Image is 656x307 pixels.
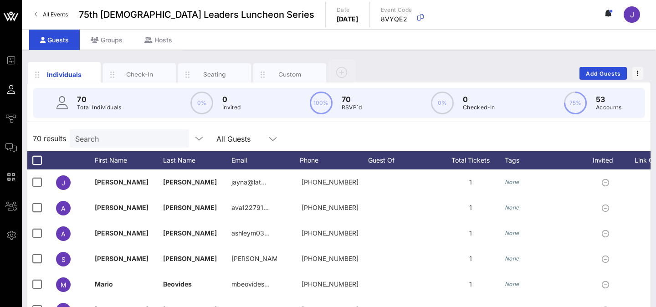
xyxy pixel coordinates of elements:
p: [PERSON_NAME]… [231,246,277,271]
span: A [61,230,66,238]
p: 70 [77,94,122,105]
span: +15129684884 [302,255,359,262]
div: Total Tickets [436,151,505,169]
span: J [61,179,65,187]
p: ashleym03… [231,220,270,246]
div: Custom [270,70,310,79]
span: Add Guests [585,70,621,77]
span: [PERSON_NAME] [163,229,217,237]
div: Phone [300,151,368,169]
p: RSVP`d [342,103,362,112]
span: 70 results [33,133,66,144]
div: 1 [436,246,505,271]
span: A [61,205,66,212]
p: 0 [222,94,241,105]
span: [PERSON_NAME] [95,229,149,237]
p: mbeovides… [231,271,270,297]
p: 70 [342,94,362,105]
i: None [505,281,519,287]
div: Seating [195,70,235,79]
div: Hosts [133,30,183,50]
i: None [505,204,519,211]
p: 53 [596,94,621,105]
div: Invited [582,151,632,169]
div: 1 [436,169,505,195]
span: +13104367738 [302,178,359,186]
span: +17863519976 [302,280,359,288]
p: 8VYQE2 [381,15,412,24]
a: All Events [29,7,73,22]
i: None [505,230,519,236]
span: M [61,281,67,289]
p: jayna@lat… [231,169,266,195]
p: [DATE] [337,15,359,24]
span: J [630,10,634,19]
div: Guests [29,30,80,50]
span: Beovides [163,280,192,288]
span: [PERSON_NAME] [95,255,149,262]
p: ava122791… [231,195,269,220]
span: [PERSON_NAME] [95,204,149,211]
div: Guest Of [368,151,436,169]
div: J [624,6,640,23]
p: 0 [463,94,495,105]
span: S [61,256,66,263]
span: 75th [DEMOGRAPHIC_DATA] Leaders Luncheon Series [79,8,314,21]
span: +15127792652 [302,204,359,211]
i: None [505,255,519,262]
div: First Name [95,151,163,169]
div: Email [231,151,300,169]
div: All Guests [216,135,251,143]
div: 1 [436,271,505,297]
p: Checked-In [463,103,495,112]
span: [PERSON_NAME] [163,178,217,186]
span: +19158005079 [302,229,359,237]
div: 1 [436,220,505,246]
span: [PERSON_NAME] [163,255,217,262]
div: All Guests [211,129,284,148]
span: [PERSON_NAME] [95,178,149,186]
button: Add Guests [579,67,627,80]
p: Accounts [596,103,621,112]
i: None [505,179,519,185]
p: Total Individuals [77,103,122,112]
div: Check-In [119,70,160,79]
p: Invited [222,103,241,112]
p: Date [337,5,359,15]
div: Tags [505,151,582,169]
div: Individuals [44,70,85,79]
span: Mario [95,280,113,288]
p: Event Code [381,5,412,15]
div: 1 [436,195,505,220]
div: Last Name [163,151,231,169]
span: [PERSON_NAME] [163,204,217,211]
div: Groups [80,30,133,50]
span: All Events [43,11,68,18]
